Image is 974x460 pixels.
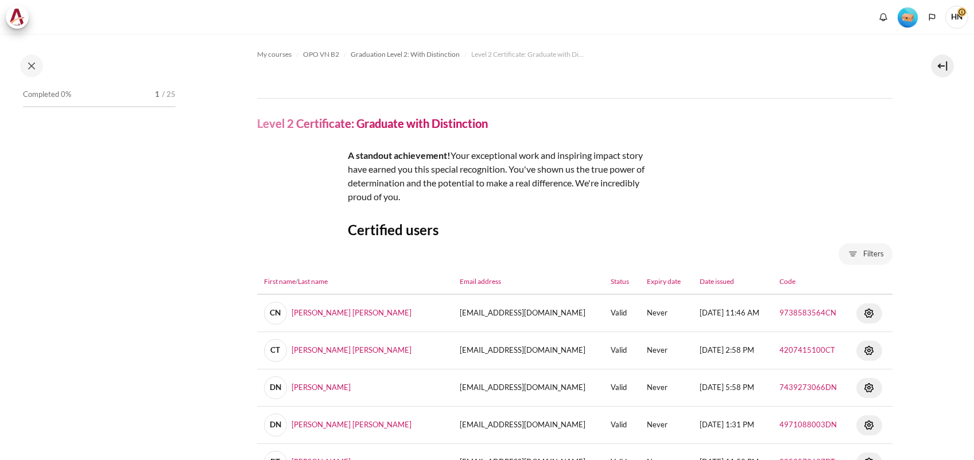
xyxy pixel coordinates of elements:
[640,332,693,369] td: Never
[839,243,892,265] button: Filters
[257,48,292,61] a: My courses
[257,149,659,204] div: Your exceptional work and inspiring impact story have earned you this special recognition. You've...
[257,149,343,235] img: fxvh
[862,306,876,320] img: Actions
[257,270,453,294] th: /
[893,6,922,28] a: Level #1
[453,294,604,332] td: [EMAIL_ADDRESS][DOMAIN_NAME]
[257,221,892,239] h3: Certified users
[611,277,629,286] a: Status
[257,45,892,64] nav: Navigation bar
[700,277,734,286] a: Date issued
[862,344,876,357] img: Actions
[303,48,339,61] a: OPO VN B2
[303,49,339,60] span: OPO VN B2
[779,420,837,429] a: 4971088003DN
[945,6,968,29] span: HN
[604,332,640,369] td: Valid
[471,48,586,61] a: Level 2 Certificate: Graduate with Distinction
[779,308,836,317] a: 9738583564CN
[257,116,488,131] h4: Level 2 Certificate: Graduate with Distinction
[862,418,876,432] img: Actions
[155,89,160,100] span: 1
[23,87,176,119] a: Completed 0% 1 / 25
[640,294,693,332] td: Never
[6,6,34,29] a: Architeck Architeck
[693,369,773,407] td: [DATE] 5:58 PM
[264,383,351,392] a: DN[PERSON_NAME]
[779,277,796,286] a: Code
[264,308,412,317] a: CN[PERSON_NAME] [PERSON_NAME]
[604,294,640,332] td: Valid
[453,369,604,407] td: [EMAIL_ADDRESS][DOMAIN_NAME]
[898,6,918,28] div: Level #1
[604,407,640,444] td: Valid
[298,277,328,286] a: Last name
[264,277,296,286] a: First name
[162,89,176,100] span: / 25
[779,383,837,392] a: 7439273066DN
[471,49,586,60] span: Level 2 Certificate: Graduate with Distinction
[640,407,693,444] td: Never
[264,414,287,436] span: DN
[453,332,604,369] td: [EMAIL_ADDRESS][DOMAIN_NAME]
[453,407,604,444] td: [EMAIL_ADDRESS][DOMAIN_NAME]
[923,9,941,26] button: Languages
[875,9,892,26] div: Show notification window with no new notifications
[779,345,835,354] a: 4207415100CT
[640,369,693,407] td: Never
[23,89,71,100] span: Completed 0%
[693,332,773,369] td: [DATE] 2:58 PM
[945,6,968,29] a: User menu
[9,9,25,26] img: Architeck
[351,49,460,60] span: Graduation Level 2: With Distinction
[264,302,287,325] span: CN
[693,407,773,444] td: [DATE] 1:31 PM
[257,49,292,60] span: My courses
[862,381,876,395] img: Actions
[604,369,640,407] td: Valid
[264,420,412,429] a: DN[PERSON_NAME] [PERSON_NAME]
[693,294,773,332] td: [DATE] 11:46 AM
[460,277,501,286] a: Email address
[264,376,287,399] span: DN
[348,150,451,161] strong: A standout achievement!
[264,339,287,362] span: CT
[264,345,412,354] a: CT[PERSON_NAME] [PERSON_NAME]
[647,277,681,286] a: Expiry date
[898,7,918,28] img: Level #1
[863,248,884,260] span: Filters
[351,48,460,61] a: Graduation Level 2: With Distinction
